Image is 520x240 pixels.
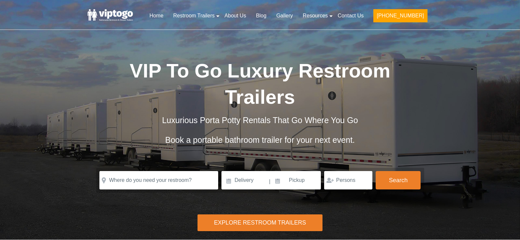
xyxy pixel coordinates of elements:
span: VIP To Go Luxury Restroom Trailers [130,60,390,108]
span: Book a portable bathroom trailer for your next event. [165,135,355,144]
a: About Us [219,9,251,23]
a: Blog [251,9,271,23]
a: Resources [298,9,333,23]
a: Restroom Trailers [168,9,219,23]
a: Contact Us [333,9,368,23]
a: [PHONE_NUMBER] [368,9,432,26]
input: Pickup [271,171,321,189]
span: | [269,171,270,192]
div: Explore Restroom Trailers [198,214,322,231]
button: Search [376,171,421,189]
input: Persons [324,171,372,189]
input: Where do you need your restroom? [99,171,218,189]
a: Gallery [271,9,298,23]
a: Home [144,9,168,23]
span: Luxurious Porta Potty Rentals That Go Where You Go [162,116,358,125]
button: [PHONE_NUMBER] [373,9,427,22]
input: Delivery [221,171,268,189]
